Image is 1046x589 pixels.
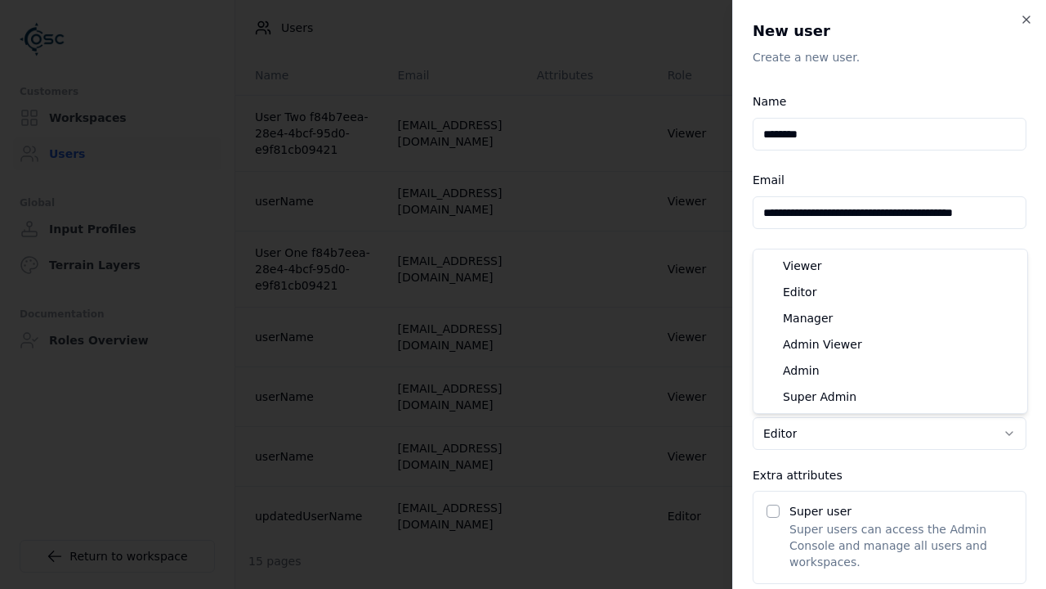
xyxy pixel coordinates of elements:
[783,336,862,353] span: Admin Viewer
[783,258,822,274] span: Viewer
[783,362,820,379] span: Admin
[783,310,833,326] span: Manager
[783,284,816,300] span: Editor
[783,389,856,405] span: Super Admin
